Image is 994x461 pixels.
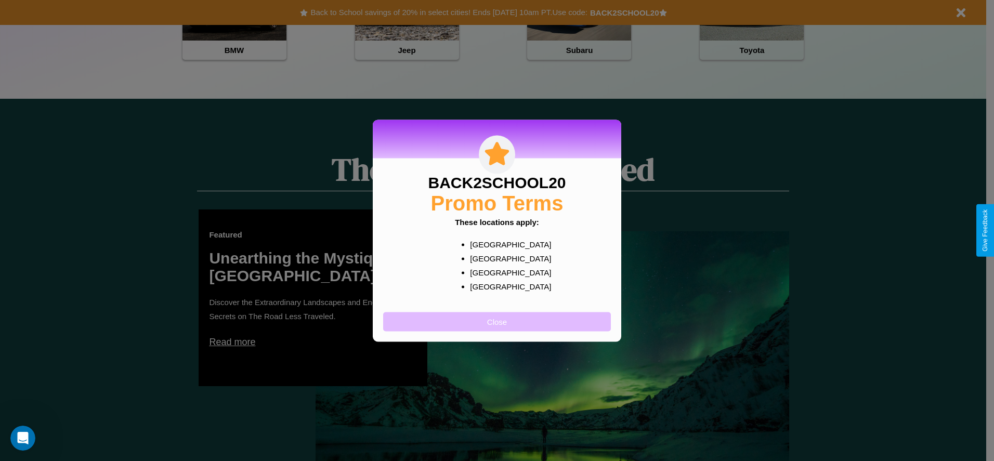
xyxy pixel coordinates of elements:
p: [GEOGRAPHIC_DATA] [470,251,544,265]
b: These locations apply: [455,217,539,226]
h3: BACK2SCHOOL20 [428,174,566,191]
p: [GEOGRAPHIC_DATA] [470,237,544,251]
button: Close [383,312,611,331]
p: [GEOGRAPHIC_DATA] [470,279,544,293]
h2: Promo Terms [431,191,564,215]
iframe: Intercom live chat [10,426,35,451]
div: Give Feedback [982,209,989,252]
p: [GEOGRAPHIC_DATA] [470,265,544,279]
